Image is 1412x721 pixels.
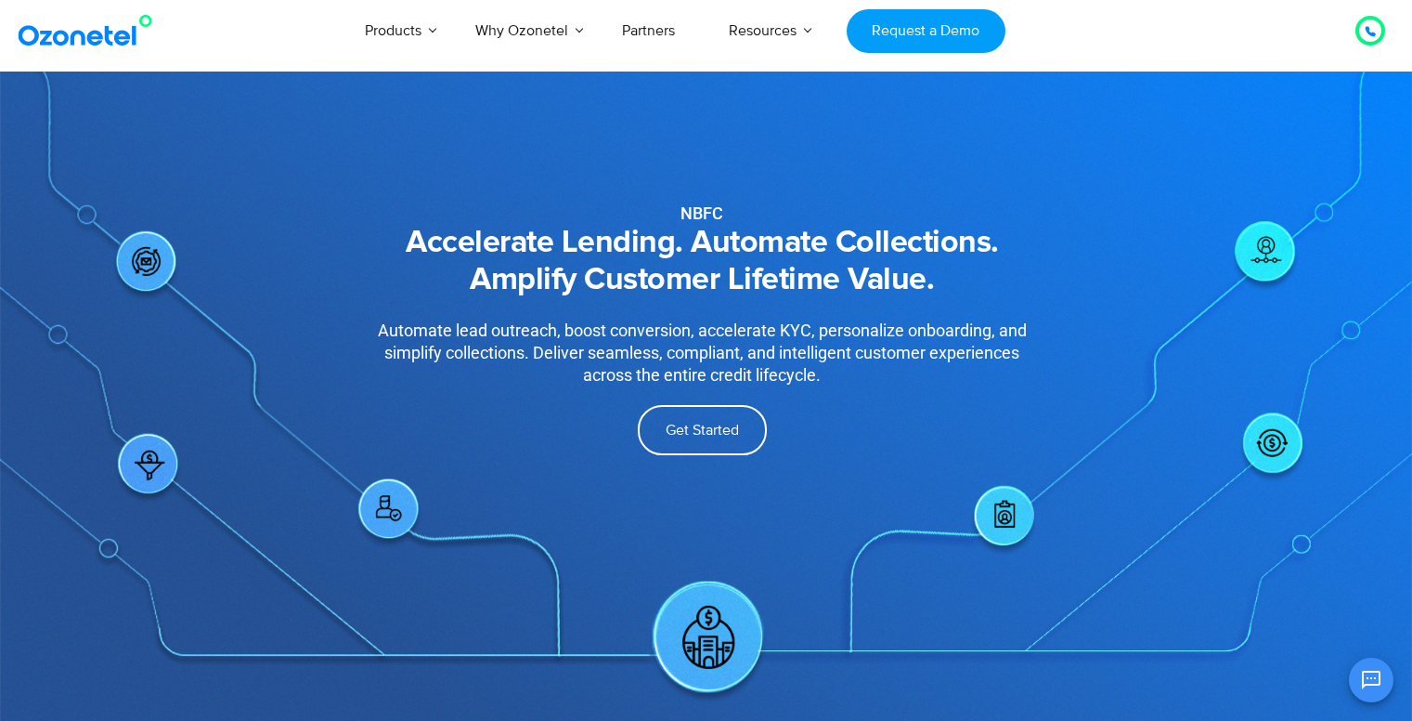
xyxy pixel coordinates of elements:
[317,225,1089,299] h2: Accelerate Lending. Automate Collections. Amplify Customer Lifetime Value.
[847,9,1005,53] a: Request a Demo
[1349,658,1393,702] button: Open chat
[317,205,1089,222] div: NBFC
[363,320,1043,387] div: Automate lead outreach, boost conversion, accelerate KYC, personalize onboarding, and simplify co...
[638,405,767,455] a: Get Started
[666,423,739,438] span: Get Started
